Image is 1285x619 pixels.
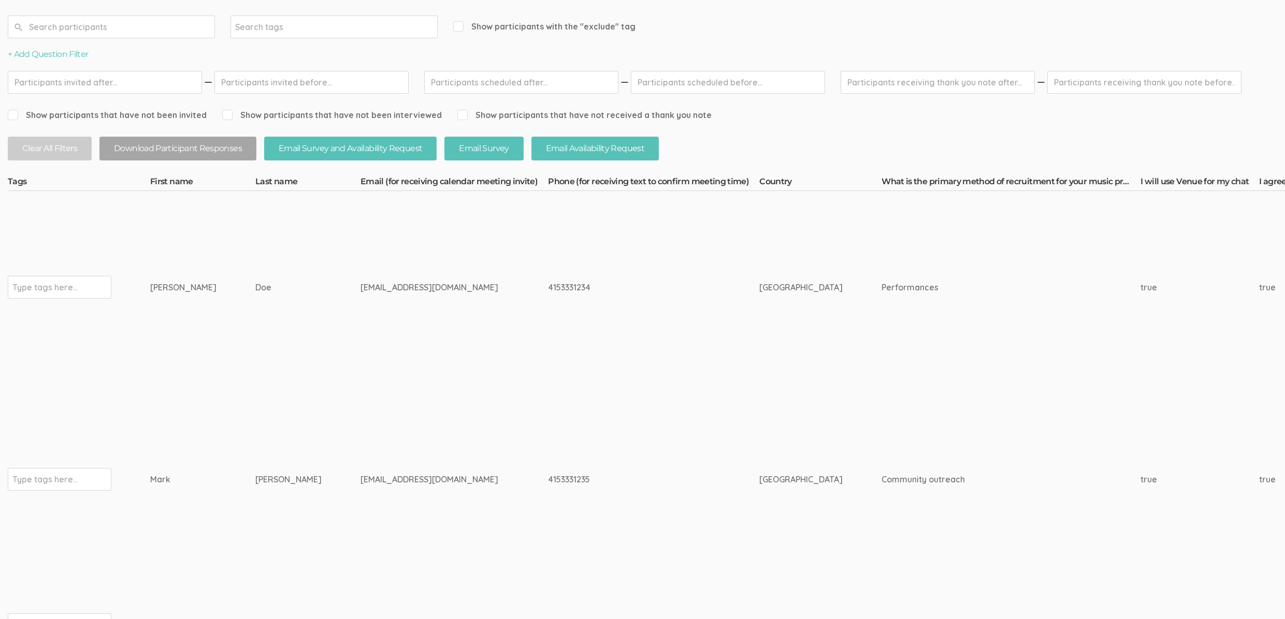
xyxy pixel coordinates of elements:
th: Last name [255,176,360,190]
img: dash.svg [1036,71,1046,94]
span: Show participants with the "exclude" tag [453,21,636,33]
span: Show participants that have not received a thank you note [457,109,712,121]
button: Email Survey [444,137,523,161]
input: Search tags [235,20,300,34]
th: Country [759,176,882,190]
div: Doe [255,282,322,293]
button: Email Survey and Availability Request [264,137,437,161]
div: 4153331235 [548,474,720,485]
div: 4153331234 [548,282,720,293]
div: [EMAIL_ADDRESS][DOMAIN_NAME] [360,282,509,293]
div: [PERSON_NAME] [150,282,216,293]
img: dash.svg [619,71,630,94]
div: [PERSON_NAME] [255,474,322,485]
input: Participants scheduled after... [424,71,618,94]
button: Download Participant Responses [99,137,256,161]
input: Participants invited after... [8,71,202,94]
div: Performances [882,282,1102,293]
span: Show participants that have not been interviewed [222,109,442,121]
button: Email Availability Request [531,137,659,161]
div: Community outreach [882,474,1102,485]
th: What is the primary method of recruitment for your music program? [882,176,1140,190]
div: [EMAIL_ADDRESS][DOMAIN_NAME] [360,474,509,485]
input: Participants scheduled before... [631,71,825,94]
th: Email (for receiving calendar meeting invite) [360,176,548,190]
input: Participants receiving thank you note after... [841,71,1035,94]
input: Type tags here... [12,473,77,486]
input: Type tags here... [12,281,77,294]
div: true [1140,474,1220,485]
th: First name [150,176,255,190]
button: Clear All Filters [8,137,92,161]
th: I will use Venue for my chat [1140,176,1259,190]
div: [GEOGRAPHIC_DATA] [759,282,843,293]
div: true [1140,282,1220,293]
iframe: Chat Widget [1233,569,1285,619]
input: Participants invited before... [214,71,409,94]
img: dash.svg [203,71,213,94]
th: Tags [8,176,150,190]
button: + Add Question Filter [8,49,89,61]
span: Show participants that have not been invited [8,109,207,121]
input: Participants receiving thank you note before... [1047,71,1241,94]
input: Search participants [8,16,215,38]
th: Phone (for receiving text to confirm meeting time) [548,176,759,190]
div: Mark [150,474,216,485]
div: [GEOGRAPHIC_DATA] [759,474,843,485]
